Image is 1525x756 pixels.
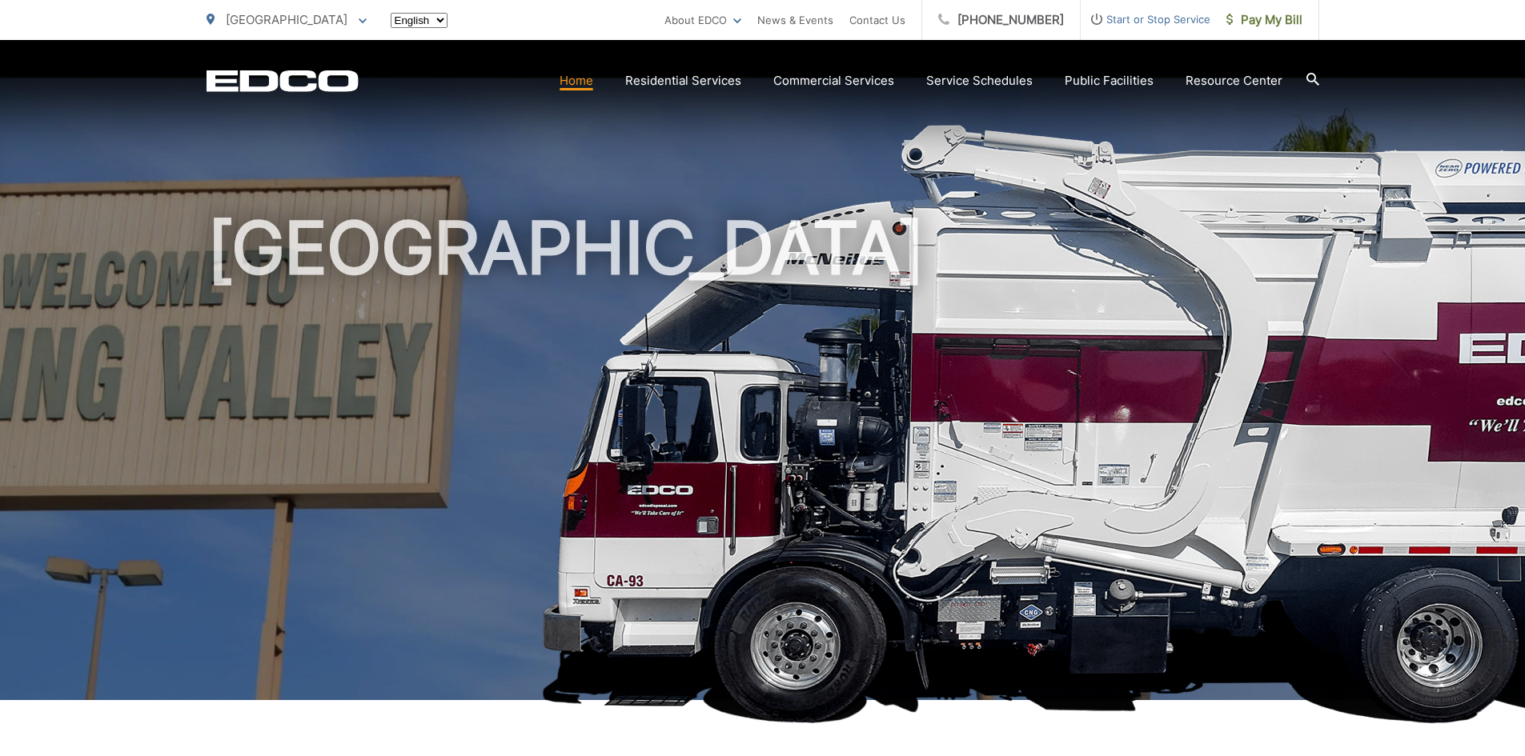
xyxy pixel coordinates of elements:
a: Commercial Services [773,71,894,90]
a: News & Events [757,10,833,30]
a: Resource Center [1186,71,1282,90]
select: Select a language [391,13,447,28]
a: EDCD logo. Return to the homepage. [207,70,359,92]
a: About EDCO [664,10,741,30]
span: Pay My Bill [1226,10,1302,30]
a: Home [560,71,593,90]
a: Contact Us [849,10,905,30]
a: Public Facilities [1065,71,1154,90]
a: Service Schedules [926,71,1033,90]
span: [GEOGRAPHIC_DATA] [226,12,347,27]
h1: [GEOGRAPHIC_DATA] [207,208,1319,714]
a: Residential Services [625,71,741,90]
